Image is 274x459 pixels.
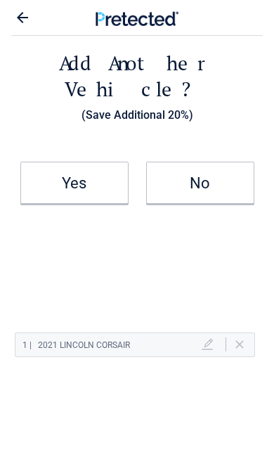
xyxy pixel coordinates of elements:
[96,11,179,27] img: Main Logo
[148,179,253,188] h2: No
[11,50,263,102] h2: Add Another Vehicle?
[22,337,202,354] h2: 2021 LINCOLN CORSAIR
[11,105,263,124] h3: (Save Additional 20%)
[22,179,127,188] h2: Yes
[235,340,244,349] a: Delete
[22,340,32,350] span: 1 |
